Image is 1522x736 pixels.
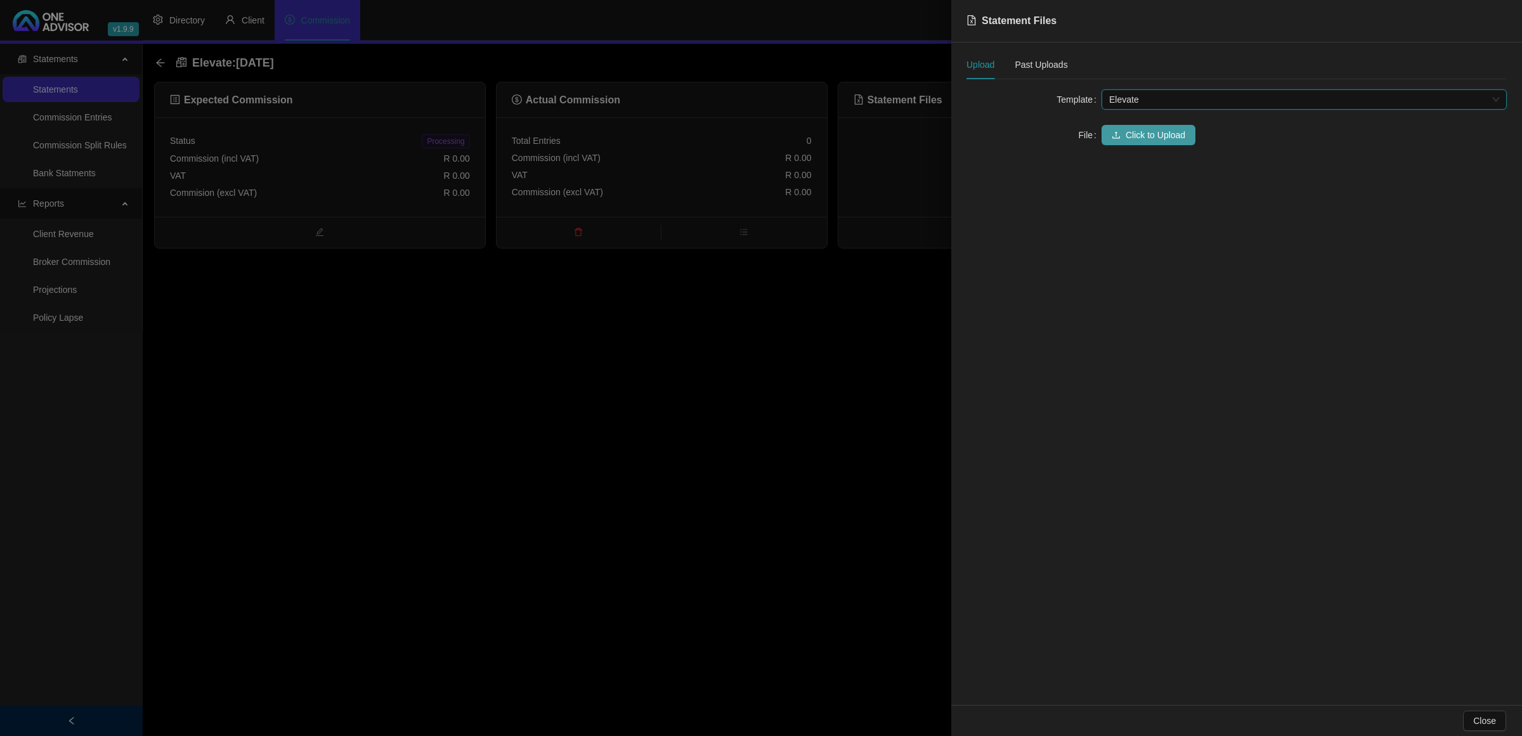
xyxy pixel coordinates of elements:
span: file-excel [966,15,977,25]
div: Past Uploads [1015,58,1067,72]
label: File [1079,125,1102,145]
button: Close [1463,711,1506,731]
span: Click to Upload [1126,128,1185,142]
span: Close [1473,714,1496,728]
span: upload [1112,131,1121,139]
label: Template [1057,89,1102,110]
span: Statement Files [982,15,1057,26]
div: Upload [966,58,994,72]
button: uploadClick to Upload [1102,125,1195,145]
span: Elevate [1109,90,1499,109]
